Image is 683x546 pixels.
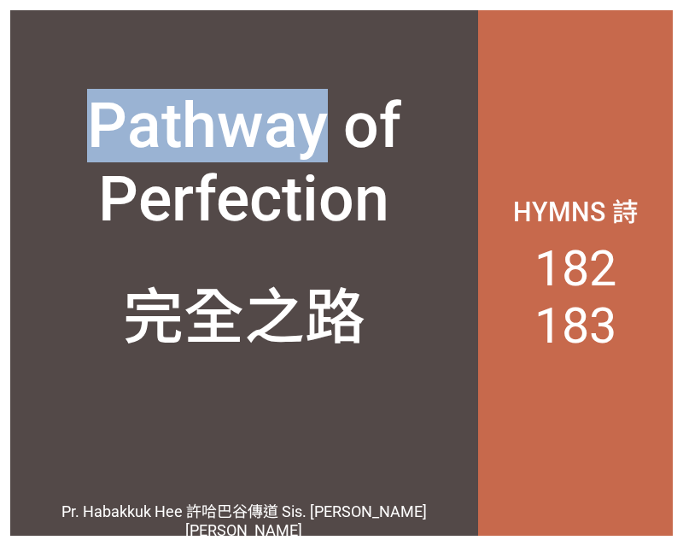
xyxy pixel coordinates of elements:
li: 183 [534,297,616,355]
div: Pr. Habakkuk Hee 許哈巴谷傳道 Sis. [PERSON_NAME] [PERSON_NAME] [21,499,467,539]
div: Pathway of Perfection [21,89,467,236]
li: 182 [534,240,616,297]
div: 完全之路 [123,268,365,355]
p: Hymns 詩 [513,191,638,229]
